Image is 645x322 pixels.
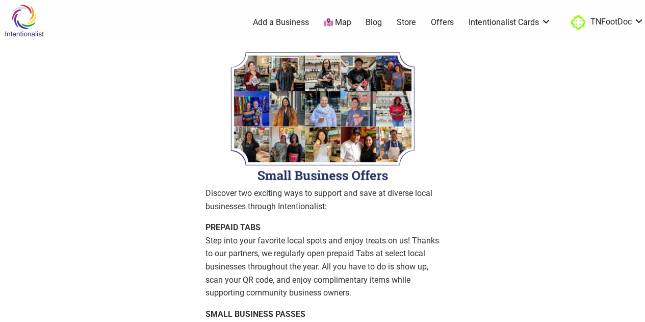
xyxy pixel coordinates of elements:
[366,17,382,28] a: Blog
[205,187,440,213] p: Discover two exciting ways to support and save at diverse local businesses through Intentionalist:
[205,309,305,319] strong: SMALL BUSINESS PASSES
[205,222,261,232] strong: PREPAID TABS
[205,46,440,187] img: Welcome to Intentionalist Passes
[324,17,351,29] a: Map
[566,13,644,32] a: TNFootDoc
[205,221,440,300] p: Step into your favorite local spots and enjoy treats on us! Thanks to our partners, we regularly ...
[397,17,416,28] a: Store
[431,17,454,28] a: Offers
[469,17,551,28] a: Intentionalist Cards
[253,17,309,28] a: Add a Business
